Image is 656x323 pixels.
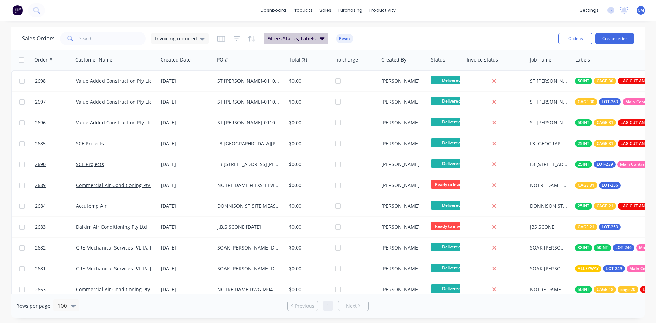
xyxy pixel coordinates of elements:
div: JBS SCONE [530,224,568,230]
div: ST [PERSON_NAME]-01101 RUN C [530,119,568,126]
h1: Sales Orders [22,35,55,42]
a: 2681 [35,258,76,279]
div: settings [576,5,602,15]
span: Next [346,302,357,309]
div: $0.00 [289,182,328,189]
span: LOT-256 [602,182,618,189]
span: 25INT [578,203,589,210]
a: Value Added Construction Pty Ltd [76,78,152,84]
div: [DATE] [161,78,212,84]
div: $0.00 [289,286,328,293]
a: Previous page [288,302,318,309]
div: [PERSON_NAME] [381,182,423,189]
span: 50INT [578,119,589,126]
img: Factory [12,5,23,15]
a: 2685 [35,133,76,154]
span: Delivered [431,243,472,251]
div: Invoice status [467,56,498,63]
a: 2683 [35,217,76,237]
div: [PERSON_NAME] [381,78,423,84]
div: $0.00 [289,265,328,272]
a: 2689 [35,175,76,196]
div: $0.00 [289,161,328,168]
a: Commercial Air Conditioning Pty Ltd [76,286,159,293]
a: Accutemp Air [76,203,107,209]
span: 2663 [35,286,46,293]
div: SOAK [PERSON_NAME] DWG-M100 REV-C RUN C [530,244,568,251]
div: L3 [GEOGRAPHIC_DATA][PERSON_NAME] 3.4 SITE MEASURE [217,140,281,147]
span: 2681 [35,265,46,272]
a: SCE Projects [76,140,104,147]
div: $0.00 [289,244,328,251]
div: $0.00 [289,224,328,230]
span: LOT-263 [602,98,618,105]
div: [PERSON_NAME] [381,286,423,293]
div: L3 [STREET_ADDRESS][PERSON_NAME]-LVL 3 REV-C CPA P.O-36657 [217,161,281,168]
span: CAGE 30 [578,98,594,105]
button: Create order [595,33,634,44]
span: Delivered [431,201,472,210]
div: [DATE] [161,265,212,272]
a: GRE Mechanical Services P/L t/a [PERSON_NAME] & [PERSON_NAME] [76,244,233,251]
span: Ready to invoic... [431,222,472,230]
div: DONNISON ST SITE MEASURE [530,203,568,210]
a: dashboard [257,5,289,15]
span: CM [638,7,644,13]
div: ST [PERSON_NAME]-01101 RUN D [530,98,568,105]
a: 2698 [35,71,76,91]
div: $0.00 [289,203,328,210]
a: 2690 [35,154,76,175]
span: Delivered [431,159,472,168]
span: LOT-253 [602,224,618,230]
span: 50INT [578,286,589,293]
div: L3 [GEOGRAPHIC_DATA][PERSON_NAME] 3.4 SITE MEASURE [530,140,568,147]
span: 2698 [35,78,46,84]
div: [PERSON_NAME] [381,224,423,230]
span: cage 20 [620,286,635,293]
span: CAGE 30 [597,78,613,84]
div: products [289,5,316,15]
span: Main Contract [620,161,648,168]
div: $0.00 [289,119,328,126]
div: NOTRE DAME DWG-M04 REV P2 OA [217,286,281,293]
span: 25INT [578,140,589,147]
div: ST [PERSON_NAME]-01101 RUN C [217,119,281,126]
div: $0.00 [289,78,328,84]
input: Search... [79,32,146,45]
div: [DATE] [161,224,212,230]
div: ST [PERSON_NAME]-01101 RUN D [530,78,568,84]
div: J.B.S SCONE [DATE] [217,224,281,230]
span: LAG CUT AND READY [620,78,655,84]
div: ST [PERSON_NAME]-01101 RUN E [217,78,281,84]
div: Total ($) [289,56,307,63]
div: [DATE] [161,203,212,210]
span: LOT-249 [606,265,622,272]
div: DONNISON ST SITE MEASURE [217,203,281,210]
span: 2682 [35,244,46,251]
button: Options [558,33,592,44]
button: CAGE 21LOT-253 [575,224,621,230]
span: Filters: Status, Labels [267,35,316,42]
div: [DATE] [161,98,212,105]
div: [PERSON_NAME] [381,98,423,105]
a: Commercial Air Conditioning Pty Ltd [76,182,159,188]
span: Ready to invoic... [431,180,472,189]
span: Delivered [431,97,472,105]
span: Delivered [431,284,472,293]
div: [PERSON_NAME] [381,119,423,126]
div: Job name [530,56,551,63]
a: 2684 [35,196,76,216]
span: 2690 [35,161,46,168]
span: LAG CUT AND READY [620,203,655,210]
span: CAGE 21 [578,224,594,230]
span: Invoicing required [155,35,197,42]
div: SOAK [PERSON_NAME] DWG-M100 REV-C RUN F [530,265,568,272]
div: [DATE] [161,119,212,126]
div: Created Date [161,56,191,63]
span: 2684 [35,203,46,210]
span: 2685 [35,140,46,147]
div: [DATE] [161,182,212,189]
span: 2697 [35,98,46,105]
div: [PERSON_NAME] [381,203,423,210]
a: 2682 [35,238,76,258]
